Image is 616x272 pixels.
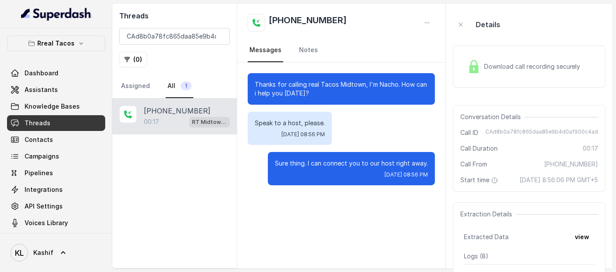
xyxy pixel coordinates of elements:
[38,38,75,49] p: Rreal Tacos
[119,28,230,45] input: Search by Call ID or Phone Number
[460,210,516,219] span: Extraction Details
[484,62,584,71] span: Download call recording securely
[144,117,159,126] p: 00:17
[7,198,105,214] a: API Settings
[15,248,24,258] text: KL
[269,14,347,32] h2: [PHONE_NUMBER]
[570,229,595,245] button: view
[7,82,105,98] a: Assistants
[192,118,227,127] p: RT Midtown / EN
[7,165,105,181] a: Pipelines
[275,159,428,168] p: Sure thing. I can connect you to our host right away.
[460,176,500,184] span: Start time
[7,115,105,131] a: Threads
[33,248,53,257] span: Kashif
[7,240,105,265] a: Kashif
[25,185,63,194] span: Integrations
[255,119,325,127] p: Speak to a host, please.
[7,215,105,231] a: Voices Library
[385,171,428,178] span: [DATE] 08:56 PM
[119,52,147,67] button: (0)
[25,219,68,227] span: Voices Library
[25,119,50,127] span: Threads
[544,160,598,169] span: [PHONE_NUMBER]
[460,160,487,169] span: Call From
[583,144,598,153] span: 00:17
[485,128,598,137] span: CAd8b0a78fc865daa85e9b4d0af900c4ad
[119,11,230,21] h2: Threads
[464,233,509,241] span: Extracted Data
[181,81,192,90] span: 1
[7,148,105,164] a: Campaigns
[460,128,478,137] span: Call ID
[119,74,152,98] a: Assigned
[7,35,105,51] button: Rreal Tacos
[25,169,53,177] span: Pipelines
[464,252,595,261] p: Logs ( 8 )
[248,39,283,62] a: Messages
[248,39,434,62] nav: Tabs
[25,102,80,111] span: Knowledge Bases
[144,106,210,116] p: [PHONE_NUMBER]
[7,132,105,148] a: Contacts
[25,135,53,144] span: Contacts
[21,7,92,21] img: light.svg
[166,74,193,98] a: All1
[281,131,325,138] span: [DATE] 08:56 PM
[467,60,481,73] img: Lock Icon
[7,182,105,198] a: Integrations
[476,19,500,30] p: Details
[7,99,105,114] a: Knowledge Bases
[255,80,427,98] p: Thanks for calling real Tacos Midtown, I'm Nacho. How can i help you [DATE]?
[25,85,58,94] span: Assistants
[460,144,498,153] span: Call Duration
[25,202,63,211] span: API Settings
[460,113,524,121] span: Conversation Details
[297,39,320,62] a: Notes
[119,74,230,98] nav: Tabs
[25,152,59,161] span: Campaigns
[7,65,105,81] a: Dashboard
[25,69,58,78] span: Dashboard
[520,176,598,184] span: [DATE] 8:56:06 PM GMT+5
